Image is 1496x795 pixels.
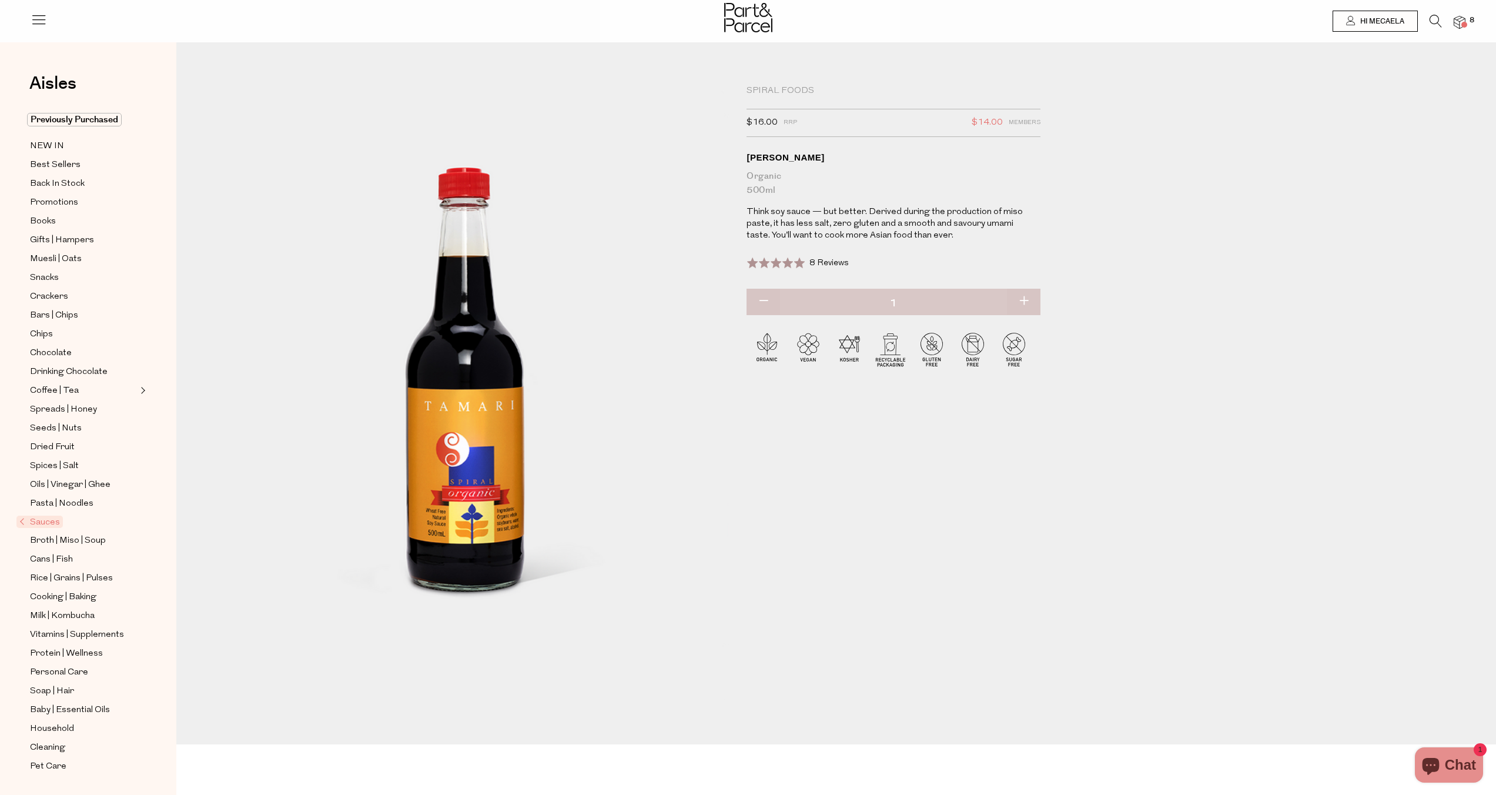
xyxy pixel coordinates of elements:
span: Drinking Chocolate [30,365,108,379]
span: Broth | Miso | Soup [30,534,106,548]
div: Spiral Foods [747,85,1040,97]
a: Cleaning [30,740,137,755]
a: Personal Care [30,665,137,680]
span: Soap | Hair [30,684,74,699]
img: P_P-ICONS-Live_Bec_V11_Sugar_Free.svg [993,329,1035,370]
a: Baby | Essential Oils [30,703,137,717]
span: Personal Care [30,666,88,680]
span: Books [30,215,56,229]
div: Organic 500ml [747,169,1040,198]
a: 8 [1454,16,1465,28]
a: Promotions [30,195,137,210]
span: Bars | Chips [30,309,78,323]
a: Snacks [30,270,137,285]
a: Crackers [30,289,137,304]
a: Best Sellers [30,158,137,172]
a: NEW IN [30,139,137,153]
span: Cleaning [30,741,65,755]
span: Aisles [29,71,76,96]
a: Gifts | Hampers [30,233,137,248]
a: Coffee | Tea [30,383,137,398]
a: Drinking Chocolate [30,365,137,379]
a: Rice | Grains | Pulses [30,571,137,586]
a: Spreads | Honey [30,402,137,417]
img: P_P-ICONS-Live_Bec_V11_Gluten_Free.svg [911,329,952,370]
span: Rice | Grains | Pulses [30,572,113,586]
button: Expand/Collapse Coffee | Tea [138,383,146,397]
inbox-online-store-chat: Shopify online store chat [1411,747,1487,786]
span: RRP [784,115,797,131]
span: Hi Mecaela [1357,16,1404,26]
span: Chocolate [30,346,72,360]
span: Muesli | Oats [30,252,82,266]
a: Dried Fruit [30,440,137,455]
a: Sauces [19,515,137,529]
span: Promotions [30,196,78,210]
a: Milk | Kombucha [30,609,137,623]
span: Household [30,722,74,736]
span: Pasta | Noodles [30,497,93,511]
a: Bars | Chips [30,308,137,323]
a: Books [30,214,137,229]
span: $14.00 [972,115,1003,131]
input: QTY Tamari [747,289,1040,318]
a: Spices | Salt [30,459,137,473]
span: NEW IN [30,139,64,153]
img: P_P-ICONS-Live_Bec_V11_Dairy_Free.svg [952,329,993,370]
span: Members [1009,115,1040,131]
span: Previously Purchased [27,113,122,126]
img: P_P-ICONS-Live_Bec_V11_Vegan.svg [788,329,829,370]
span: Spices | Salt [30,459,79,473]
a: Hi Mecaela [1333,11,1418,32]
img: Part&Parcel [724,3,772,32]
a: Previously Purchased [30,113,137,127]
span: $16.00 [747,115,778,131]
span: Pet Care [30,760,66,774]
span: Sauces [16,516,63,528]
a: Chips [30,327,137,342]
span: Cans | Fish [30,553,73,567]
img: P_P-ICONS-Live_Bec_V11_Organic.svg [747,329,788,370]
span: 8 Reviews [809,259,849,268]
a: Seeds | Nuts [30,421,137,436]
div: [PERSON_NAME] [747,152,1040,163]
span: Baby | Essential Oils [30,703,110,717]
span: Cooking | Baking [30,590,96,604]
a: Vitamins | Supplements [30,627,137,642]
a: Household [30,721,137,736]
span: Seeds | Nuts [30,422,82,436]
a: Pasta | Noodles [30,496,137,511]
span: Spreads | Honey [30,403,97,417]
a: Back In Stock [30,176,137,191]
img: P_P-ICONS-Live_Bec_V11_Kosher.svg [829,329,870,370]
span: Milk | Kombucha [30,609,95,623]
a: Aisles [29,75,76,104]
img: Tamari [212,89,729,700]
img: P_P-ICONS-Live_Bec_V11_Recyclable_Packaging.svg [870,329,911,370]
a: Cooking | Baking [30,590,137,604]
span: Vitamins | Supplements [30,628,124,642]
p: Think soy sauce — but better. Derived during the production of miso paste, it has less salt, zero... [747,206,1026,242]
a: Pet Care [30,759,137,774]
span: Snacks [30,271,59,285]
a: Protein | Wellness [30,646,137,661]
span: Crackers [30,290,68,304]
span: Gifts | Hampers [30,233,94,248]
a: Soap | Hair [30,684,137,699]
span: Dried Fruit [30,440,75,455]
span: Oils | Vinegar | Ghee [30,478,111,492]
a: Oils | Vinegar | Ghee [30,477,137,492]
a: Broth | Miso | Soup [30,533,137,548]
span: Coffee | Tea [30,384,79,398]
span: Chips [30,328,53,342]
span: Protein | Wellness [30,647,103,661]
a: Cans | Fish [30,552,137,567]
a: Muesli | Oats [30,252,137,266]
a: Chocolate [30,346,137,360]
span: 8 [1467,15,1477,26]
span: Best Sellers [30,158,81,172]
span: Back In Stock [30,177,85,191]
